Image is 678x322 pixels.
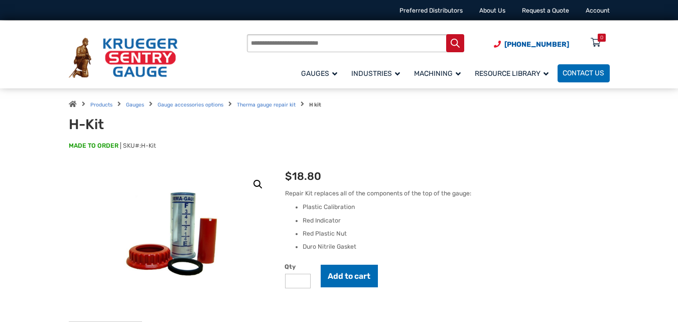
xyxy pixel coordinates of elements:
[563,69,604,78] span: Contact Us
[414,69,461,78] span: Machining
[249,175,267,193] a: View full-screen image gallery
[303,203,610,212] li: Plastic Calibration
[296,63,346,83] a: Gauges
[303,217,610,226] li: Red Indicator
[600,34,603,42] div: 0
[158,101,223,108] a: Gauge accessories options
[586,7,610,14] a: Account
[301,69,337,78] span: Gauges
[69,116,285,133] h1: H-Kit
[494,39,569,50] a: Phone Number (920) 434-8860
[409,63,470,83] a: Machining
[522,7,569,14] a: Request a Quote
[126,101,144,108] a: Gauges
[346,63,409,83] a: Industries
[285,170,292,182] span: $
[470,63,558,83] a: Resource Library
[399,7,463,14] a: Preferred Distributors
[285,274,311,288] input: Product quantity
[237,101,296,108] a: Therma gauge repair kit
[558,64,610,82] a: Contact Us
[285,189,610,198] p: Repair Kit replaces all of the components of the top of the gauge:
[309,101,321,108] strong: H kit
[475,69,549,78] span: Resource Library
[69,142,118,151] span: MADE TO ORDER
[90,101,112,108] a: Products
[120,142,156,149] span: SKU#:
[141,142,156,149] span: H-Kit
[504,40,569,49] span: [PHONE_NUMBER]
[69,38,178,78] img: Krueger Sentry Gauge
[479,7,505,14] a: About Us
[321,265,378,288] button: Add to cart
[351,69,400,78] span: Industries
[303,230,610,239] li: Red Plastic Nut
[303,243,610,252] li: Duro Nitrile Gasket
[285,170,321,182] bdi: 18.80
